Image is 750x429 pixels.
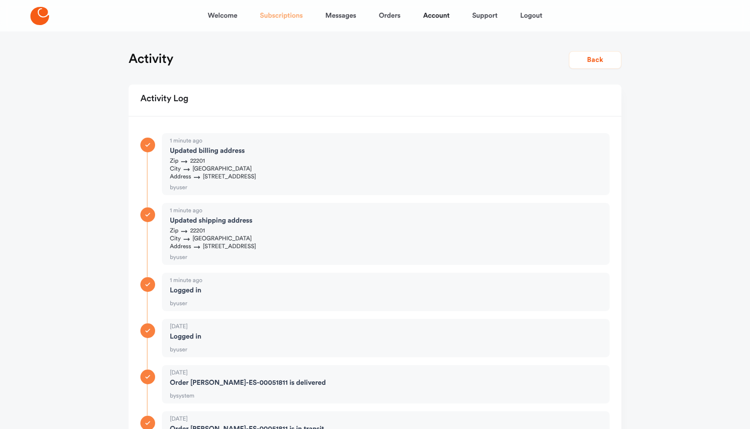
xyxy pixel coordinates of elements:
[208,4,237,28] a: Welcome
[170,346,191,353] span: by
[170,254,191,261] span: by
[170,243,551,251] div: Address [STREET_ADDRESS]
[170,207,206,216] span: 1 minute ago
[170,323,191,332] span: [DATE]
[170,158,551,166] div: Zip 22201
[176,255,187,260] span: user
[170,173,551,181] div: Address [STREET_ADDRESS]
[170,332,201,342] strong: logged in
[176,301,187,307] span: user
[170,286,201,295] strong: logged in
[569,51,621,69] button: Back
[170,415,191,424] span: [DATE]
[140,90,188,108] h2: Activity Log
[170,300,191,307] span: by
[176,185,187,191] span: user
[170,393,198,400] span: by
[176,393,194,399] span: system
[379,4,401,28] a: Orders
[170,146,245,156] strong: updated billing address
[170,184,191,191] span: by
[176,347,187,353] span: user
[170,166,551,173] div: City [GEOGRAPHIC_DATA]
[472,4,498,28] a: Support
[129,51,173,67] h1: Activity
[170,378,326,388] strong: order [PERSON_NAME]-ES-00051811 is delivered
[170,137,206,146] span: 1 minute ago
[170,228,551,235] div: Zip 22201
[423,4,450,28] a: Account
[170,369,191,378] span: [DATE]
[520,4,542,28] a: Logout
[170,277,206,286] span: 1 minute ago
[170,216,252,226] strong: updated shipping address
[170,235,551,243] div: City [GEOGRAPHIC_DATA]
[260,4,303,28] a: Subscriptions
[325,4,356,28] a: Messages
